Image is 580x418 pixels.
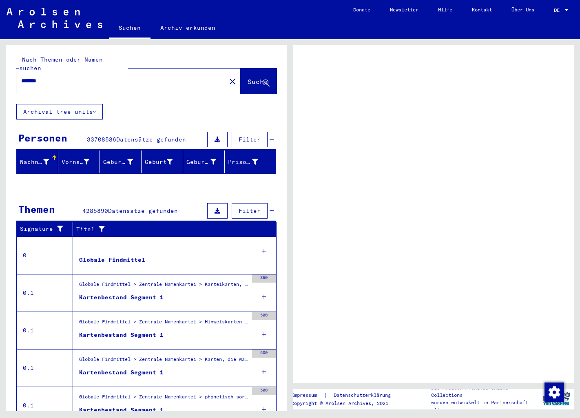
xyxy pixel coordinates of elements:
[7,8,102,28] img: Arolsen_neg.svg
[545,383,564,402] img: Zustimmung ändern
[252,387,276,395] div: 500
[431,384,539,399] p: Die Arolsen Archives Online-Collections
[327,391,401,400] a: Datenschutzerklärung
[79,293,164,302] div: Kartenbestand Segment 1
[100,150,142,173] mat-header-cell: Geburtsname
[58,150,100,173] mat-header-cell: Vorname
[252,312,276,320] div: 500
[186,155,226,168] div: Geburtsdatum
[541,389,572,409] img: yv_logo.png
[79,356,248,367] div: Globale Findmittel > Zentrale Namenkartei > Karten, die während oder unmittelbar vor der sequenti...
[224,73,241,89] button: Clear
[20,158,49,166] div: Nachname
[79,393,248,405] div: Globale Findmittel > Zentrale Namenkartei > phonetisch sortierte Hinweiskarten, die für die Digit...
[109,18,151,39] a: Suchen
[103,158,133,166] div: Geburtsname
[544,382,564,402] div: Zustimmung ändern
[291,400,401,407] p: Copyright © Arolsen Archives, 2021
[108,207,178,215] span: Datensätze gefunden
[239,207,261,215] span: Filter
[291,391,323,400] a: Impressum
[228,155,268,168] div: Prisoner #
[103,155,143,168] div: Geburtsname
[232,203,268,219] button: Filter
[87,136,116,143] span: 33708586
[20,155,59,168] div: Nachname
[82,207,108,215] span: 4285890
[18,202,55,217] div: Themen
[225,150,276,173] mat-header-cell: Prisoner #
[76,223,268,236] div: Titel
[145,155,183,168] div: Geburt‏
[16,104,103,119] button: Archival tree units
[17,312,73,349] td: 0.1
[76,225,260,234] div: Titel
[79,331,164,339] div: Kartenbestand Segment 1
[248,77,268,86] span: Suche
[151,18,225,38] a: Archiv erkunden
[20,223,75,236] div: Signature
[79,281,248,292] div: Globale Findmittel > Zentrale Namenkartei > Karteikarten, die im Rahmen der sequentiellen Massend...
[19,56,103,72] mat-label: Nach Themen oder Namen suchen
[17,150,58,173] mat-header-cell: Nachname
[228,77,237,86] mat-icon: close
[232,132,268,147] button: Filter
[116,136,186,143] span: Datensätze gefunden
[79,256,145,264] div: Globale Findmittel
[252,274,276,283] div: 350
[62,155,100,168] div: Vorname
[142,150,183,173] mat-header-cell: Geburt‏
[79,406,164,414] div: Kartenbestand Segment 1
[79,318,248,330] div: Globale Findmittel > Zentrale Namenkartei > Hinweiskarten und Originale, die in T/D-Fällen aufgef...
[252,349,276,358] div: 500
[431,399,539,414] p: wurden entwickelt in Partnerschaft mit
[239,136,261,143] span: Filter
[291,391,401,400] div: |
[183,150,225,173] mat-header-cell: Geburtsdatum
[228,158,258,166] div: Prisoner #
[79,368,164,377] div: Kartenbestand Segment 1
[17,349,73,387] td: 0.1
[186,158,216,166] div: Geburtsdatum
[17,274,73,312] td: 0.1
[17,237,73,274] td: 0
[554,7,563,13] span: DE
[145,158,173,166] div: Geburt‏
[62,158,89,166] div: Vorname
[241,69,277,94] button: Suche
[18,130,67,145] div: Personen
[20,225,66,233] div: Signature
